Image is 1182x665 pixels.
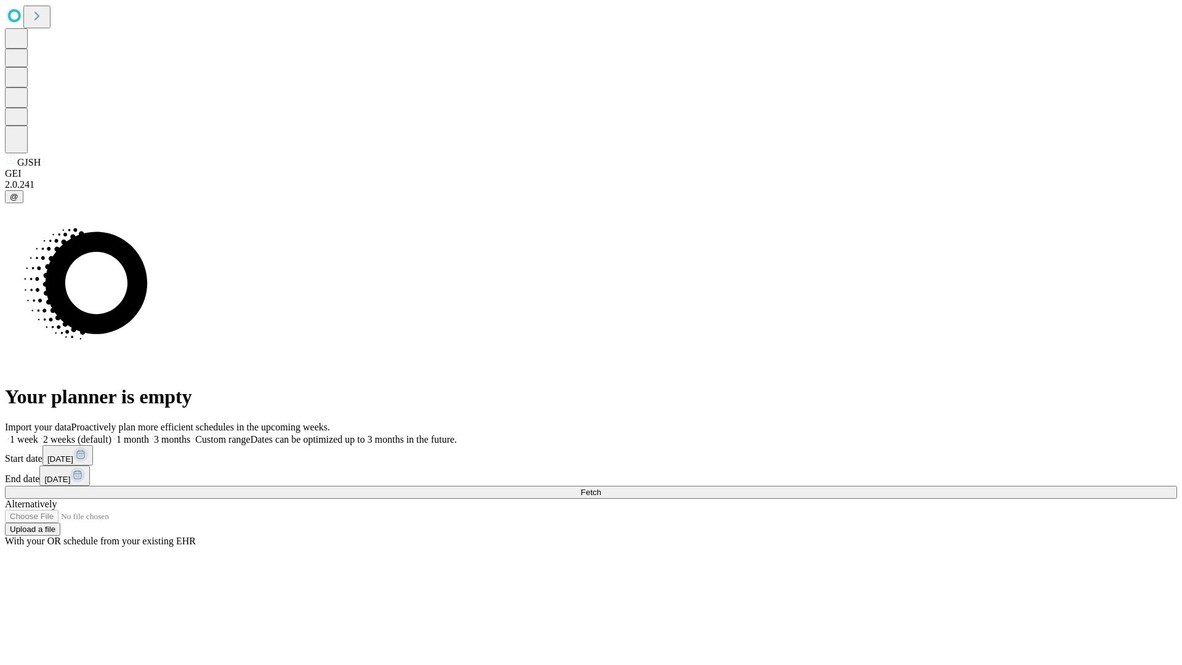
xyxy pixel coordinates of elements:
span: [DATE] [47,454,73,464]
span: Dates can be optimized up to 3 months in the future. [251,434,457,445]
span: Fetch [581,488,601,497]
span: 1 month [116,434,149,445]
span: With your OR schedule from your existing EHR [5,536,196,546]
span: [DATE] [44,475,70,484]
button: Fetch [5,486,1177,499]
button: Upload a file [5,523,60,536]
div: GEI [5,168,1177,179]
h1: Your planner is empty [5,385,1177,408]
span: 1 week [10,434,38,445]
span: Alternatively [5,499,57,509]
div: 2.0.241 [5,179,1177,190]
div: End date [5,465,1177,486]
button: [DATE] [42,445,93,465]
span: Import your data [5,422,71,432]
span: 3 months [154,434,190,445]
span: GJSH [17,157,41,167]
span: Custom range [195,434,250,445]
span: 2 weeks (default) [43,434,111,445]
div: Start date [5,445,1177,465]
span: @ [10,192,18,201]
button: [DATE] [39,465,90,486]
span: Proactively plan more efficient schedules in the upcoming weeks. [71,422,330,432]
button: @ [5,190,23,203]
